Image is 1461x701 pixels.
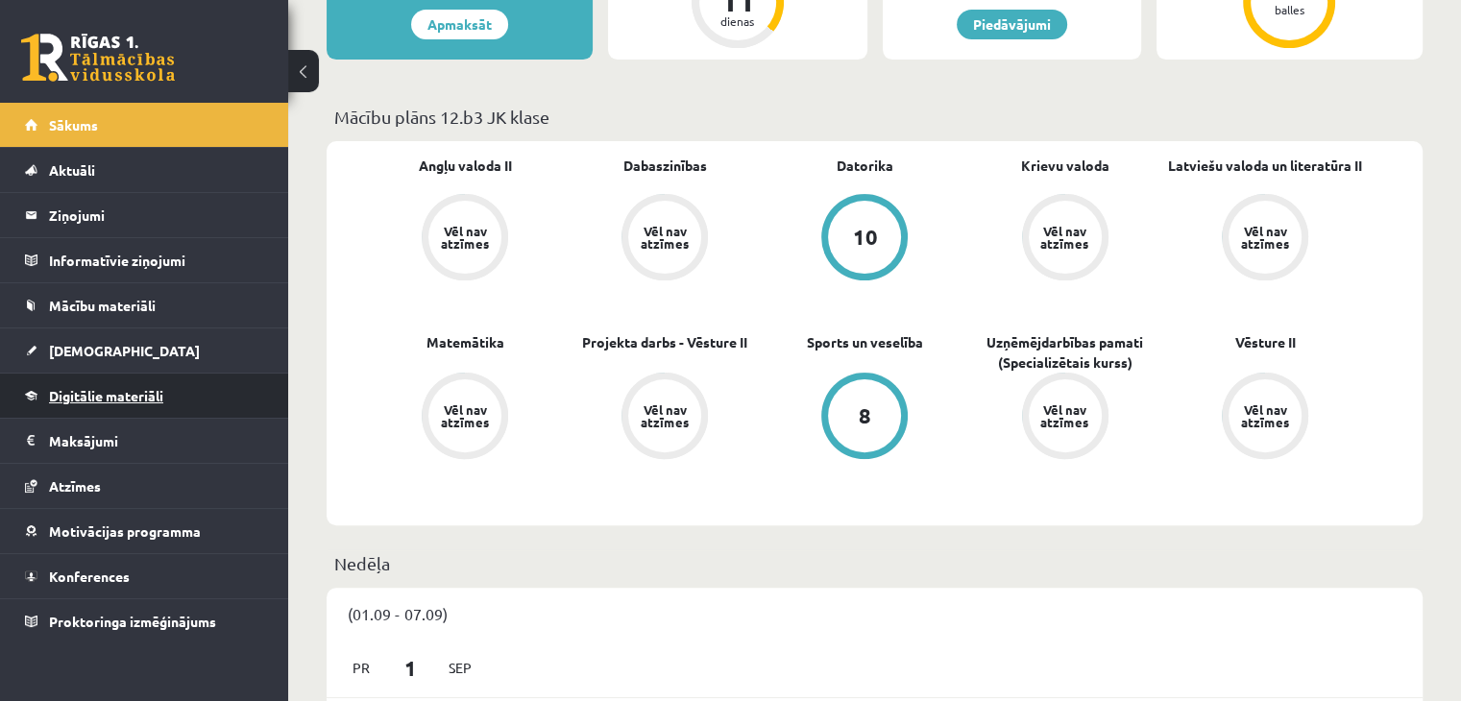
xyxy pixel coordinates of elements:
[1165,373,1365,463] a: Vēl nav atzīmes
[49,477,101,495] span: Atzīmes
[438,225,492,250] div: Vēl nav atzīmes
[426,332,504,352] a: Matemātika
[1238,225,1292,250] div: Vēl nav atzīmes
[411,10,508,39] a: Apmaksāt
[565,194,765,284] a: Vēl nav atzīmes
[341,653,381,683] span: Pr
[25,599,264,643] a: Proktoringa izmēģinājums
[1238,403,1292,428] div: Vēl nav atzīmes
[419,156,512,176] a: Angļu valoda II
[582,332,747,352] a: Projekta darbs - Vēsture II
[25,419,264,463] a: Maksājumi
[25,464,264,508] a: Atzīmes
[1260,4,1318,15] div: balles
[381,652,441,684] span: 1
[49,161,95,179] span: Aktuāli
[365,373,565,463] a: Vēl nav atzīmes
[25,283,264,327] a: Mācību materiāli
[438,403,492,428] div: Vēl nav atzīmes
[49,568,130,585] span: Konferences
[49,238,264,282] legend: Informatīvie ziņojumi
[965,373,1165,463] a: Vēl nav atzīmes
[765,194,964,284] a: 10
[709,15,767,27] div: dienas
[25,374,264,418] a: Digitālie materiāli
[334,104,1415,130] p: Mācību plāns 12.b3 JK klase
[25,328,264,373] a: [DEMOGRAPHIC_DATA]
[21,34,175,82] a: Rīgas 1. Tālmācības vidusskola
[837,156,893,176] a: Datorika
[25,148,264,192] a: Aktuāli
[638,225,692,250] div: Vēl nav atzīmes
[1234,332,1295,352] a: Vēsture II
[49,342,200,359] span: [DEMOGRAPHIC_DATA]
[334,550,1415,576] p: Nedēļa
[49,193,264,237] legend: Ziņojumi
[1038,403,1092,428] div: Vēl nav atzīmes
[852,227,877,248] div: 10
[49,387,163,404] span: Digitālie materiāli
[1168,156,1362,176] a: Latviešu valoda un literatūra II
[25,193,264,237] a: Ziņojumi
[1038,225,1092,250] div: Vēl nav atzīmes
[859,405,871,426] div: 8
[957,10,1067,39] a: Piedāvājumi
[25,238,264,282] a: Informatīvie ziņojumi
[49,419,264,463] legend: Maksājumi
[965,194,1165,284] a: Vēl nav atzīmes
[49,297,156,314] span: Mācību materiāli
[327,588,1423,640] div: (01.09 - 07.09)
[440,653,480,683] span: Sep
[49,522,201,540] span: Motivācijas programma
[25,554,264,598] a: Konferences
[1165,194,1365,284] a: Vēl nav atzīmes
[623,156,707,176] a: Dabaszinības
[25,103,264,147] a: Sākums
[365,194,565,284] a: Vēl nav atzīmes
[1021,156,1109,176] a: Krievu valoda
[807,332,923,352] a: Sports un veselība
[638,403,692,428] div: Vēl nav atzīmes
[49,116,98,133] span: Sākums
[25,509,264,553] a: Motivācijas programma
[965,332,1165,373] a: Uzņēmējdarbības pamati (Specializētais kurss)
[565,373,765,463] a: Vēl nav atzīmes
[49,613,216,630] span: Proktoringa izmēģinājums
[765,373,964,463] a: 8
